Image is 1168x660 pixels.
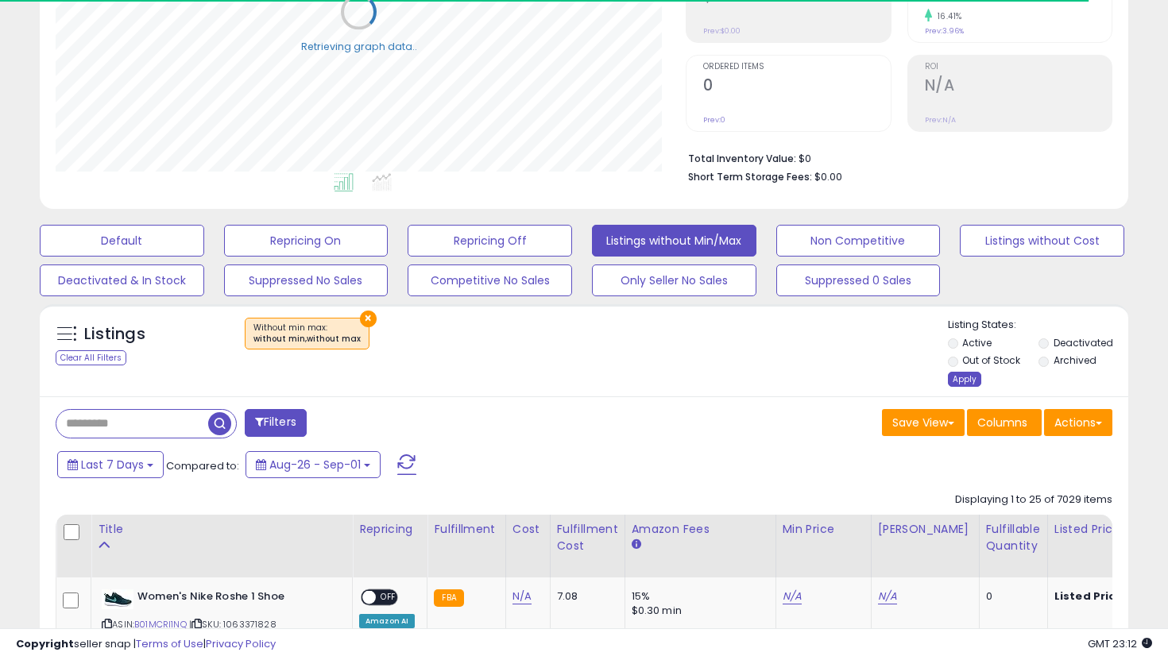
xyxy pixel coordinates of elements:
[408,264,572,296] button: Competitive No Sales
[434,521,498,538] div: Fulfillment
[134,618,187,631] a: B01MCRI1NQ
[434,589,463,607] small: FBA
[925,63,1112,71] span: ROI
[977,415,1027,430] span: Columns
[925,115,956,125] small: Prev: N/A
[359,614,415,628] div: Amazon AI
[962,336,992,349] label: Active
[948,318,1129,333] p: Listing States:
[925,76,1112,98] h2: N/A
[56,350,126,365] div: Clear All Filters
[269,457,361,473] span: Aug-26 - Sep-01
[253,322,361,345] span: Without min max :
[986,521,1041,554] div: Fulfillable Quantity
[688,148,1100,167] li: $0
[592,264,756,296] button: Only Seller No Sales
[1044,409,1112,436] button: Actions
[40,264,204,296] button: Deactivated & In Stock
[783,521,864,538] div: Min Price
[245,409,307,437] button: Filters
[967,409,1042,436] button: Columns
[98,521,346,538] div: Title
[189,618,277,631] span: | SKU: 1063371828
[1054,353,1096,367] label: Archived
[84,323,145,345] h5: Listings
[376,591,401,604] span: OFF
[955,492,1112,508] div: Displaying 1 to 25 of 7029 items
[932,10,962,22] small: 16.41%
[925,26,964,36] small: Prev: 3.96%
[632,538,641,552] small: Amazon Fees.
[878,589,897,604] a: N/A
[360,311,377,327] button: ×
[102,589,133,609] img: 31vJ3TPk-2L._SL40_.jpg
[1054,589,1127,604] b: Listed Price:
[688,152,796,165] b: Total Inventory Value:
[81,457,144,473] span: Last 7 Days
[512,589,532,604] a: N/A
[253,334,361,345] div: without min,without max
[16,637,276,652] div: seller snap | |
[592,225,756,257] button: Listings without Min/Max
[1088,636,1152,651] span: 2025-09-9 23:12 GMT
[57,451,164,478] button: Last 7 Days
[960,225,1124,257] button: Listings without Cost
[102,589,340,650] div: ASIN:
[359,521,420,538] div: Repricing
[688,170,812,183] b: Short Term Storage Fees:
[703,115,725,125] small: Prev: 0
[962,353,1020,367] label: Out of Stock
[16,636,74,651] strong: Copyright
[776,264,941,296] button: Suppressed 0 Sales
[301,39,417,53] div: Retrieving graph data..
[814,169,842,184] span: $0.00
[878,521,973,538] div: [PERSON_NAME]
[776,225,941,257] button: Non Competitive
[246,451,381,478] button: Aug-26 - Sep-01
[986,589,1035,604] div: 0
[557,589,613,604] div: 7.08
[136,636,203,651] a: Terms of Use
[632,604,764,618] div: $0.30 min
[40,225,204,257] button: Default
[512,521,543,538] div: Cost
[137,589,331,608] b: Women's Nike Roshe 1 Shoe
[703,76,890,98] h2: 0
[206,636,276,651] a: Privacy Policy
[557,521,618,554] div: Fulfillment Cost
[408,225,572,257] button: Repricing Off
[632,589,764,604] div: 15%
[948,372,981,387] div: Apply
[703,26,741,36] small: Prev: $0.00
[1054,336,1113,349] label: Deactivated
[224,225,389,257] button: Repricing On
[783,589,802,604] a: N/A
[882,409,965,436] button: Save View
[703,63,890,71] span: Ordered Items
[166,458,239,473] span: Compared to:
[224,264,389,296] button: Suppressed No Sales
[632,521,769,538] div: Amazon Fees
